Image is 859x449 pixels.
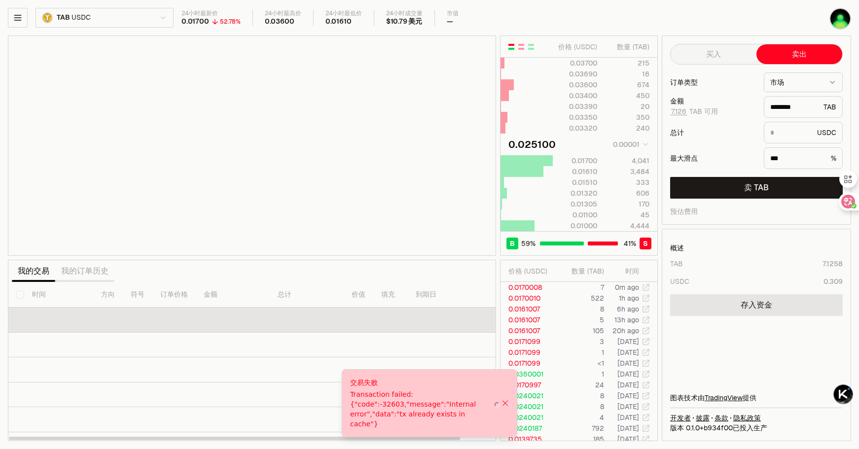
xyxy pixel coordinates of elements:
[61,266,108,276] font: 我的订单历史
[501,293,556,304] td: 0.0170010
[670,276,689,286] div: USDC
[501,358,556,369] td: 0.0171099
[556,325,605,336] td: 105
[556,412,605,423] td: 4
[510,239,515,248] span: B
[181,9,218,17] font: 24小时最新价
[553,199,597,209] div: 0.01305
[617,305,639,313] time: 6h ago
[792,49,807,59] font: 卖出
[553,102,597,111] div: 0.03390
[764,147,843,169] div: %
[181,17,209,26] div: 0.01700
[670,294,843,316] a: 存入资金
[553,80,597,90] div: 0.03600
[670,107,687,115] button: 7.126
[501,380,556,390] td: 0.0170997
[770,78,784,87] font: 市场
[670,177,843,199] button: 卖 TAB
[501,401,556,412] td: 0.0240021
[101,290,115,299] font: 方向
[606,112,649,122] div: 350
[617,348,639,357] time: [DATE]
[501,304,556,314] td: 0.0161007
[501,314,556,325] td: 0.0161007
[617,42,649,51] font: 数量 (TAB)
[8,36,496,255] iframe: Financial Chart
[764,122,843,143] div: USDC
[521,239,536,248] span: 59 %
[617,435,639,444] time: [DATE]
[624,239,636,248] span: 41 %
[670,154,698,163] font: 最大滑点
[553,177,597,187] div: 0.01510
[508,267,547,276] font: 价格 (USDC)
[696,414,710,422] font: 披露
[220,18,241,26] div: 52.78%
[606,58,649,68] div: 215
[617,424,639,433] time: [DATE]
[553,112,597,122] div: 0.03350
[447,9,459,17] font: 市值
[553,156,597,166] div: 0.01700
[617,413,639,422] time: [DATE]
[704,423,733,432] span: b934f001affd6d52325ffa2f256de1e4dada005b
[606,80,649,90] div: 674
[507,43,515,51] button: Show Buy and Sell Orders
[744,182,769,193] font: 卖 TAB
[670,413,691,423] a: 开发者
[72,13,90,22] span: USDC
[625,267,639,276] font: 时间
[386,9,423,17] font: 24小时成交量
[733,414,761,422] font: 隐私政策
[501,325,556,336] td: 0.0161007
[265,17,294,26] div: 0.03600
[381,290,395,299] font: 填充
[556,401,605,412] td: 8
[572,267,604,276] font: 数量 (TAB)
[558,42,597,51] font: 价格 (USDC)
[705,393,743,402] a: TradingView
[160,290,188,299] font: 订单价格
[741,300,772,310] font: 存入资金
[670,78,698,87] font: 订单类型
[501,336,556,347] td: 0.0171099
[606,167,649,176] div: 3,484
[553,58,597,68] div: 0.03700
[131,290,144,299] font: 符号
[617,391,639,400] time: [DATE]
[508,138,556,151] div: 0.025100
[447,17,453,26] div: —
[606,69,649,79] div: 16
[556,304,605,314] td: 8
[606,156,649,166] div: 4,041
[617,402,639,411] time: [DATE]
[617,337,639,346] time: [DATE]
[350,379,378,386] font: 交易失败
[556,336,605,347] td: 3
[829,8,851,30] img: wode
[556,347,605,358] td: 1
[501,412,556,423] td: 0.0240021
[553,123,597,133] div: 0.03320
[386,17,422,26] font: $10.79 美元
[670,423,767,432] font: 版本 0.1.0+ 已投入生产
[612,326,639,335] time: 20h ago
[416,290,436,299] font: 到期日
[501,282,556,293] td: 0.0170008
[32,290,46,299] font: 时间
[57,13,70,22] span: TAB
[606,199,649,209] div: 170
[325,9,362,17] font: 24小时最低价
[706,49,721,59] font: 买入
[606,91,649,101] div: 450
[501,423,556,434] td: 0.0240187
[606,221,649,231] div: 4,444
[265,9,301,17] font: 24小时最高价
[556,282,605,293] td: 7
[527,43,535,51] button: Show Buy Orders Only
[606,177,649,187] div: 333
[556,314,605,325] td: 5
[614,315,639,324] time: 13h ago
[553,167,597,176] div: 0.01610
